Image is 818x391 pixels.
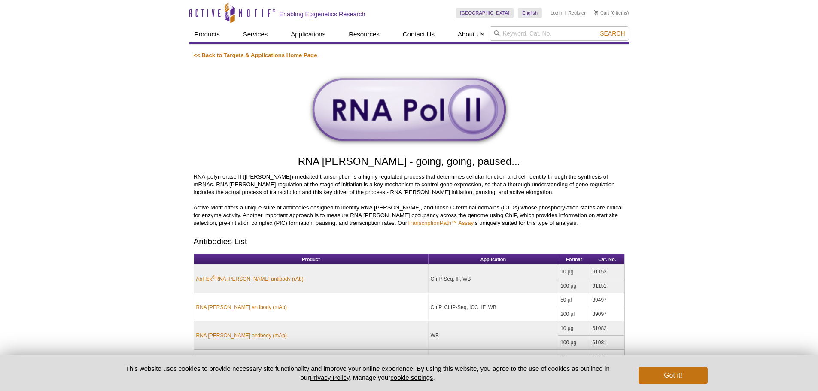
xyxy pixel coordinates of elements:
[594,8,629,18] li: (0 items)
[429,265,559,293] td: ChIP-Seq, IF, WB
[194,156,625,168] h1: RNA [PERSON_NAME] - going, going, paused...
[590,279,624,293] td: 91151
[590,254,624,265] th: Cat. No.
[558,293,590,307] td: 50 µl
[639,367,707,384] button: Got it!
[194,254,429,265] th: Product
[344,26,385,42] a: Resources
[286,26,331,42] a: Applications
[590,265,624,279] td: 91152
[429,350,559,378] td: ChIP, ChIP-Seq, ICC, IF, WB
[194,173,625,227] p: RNA-polymerase II ([PERSON_NAME])-mediated transcription is a highly regulated process that deter...
[398,26,440,42] a: Contact Us
[111,364,625,382] p: This website uses cookies to provide necessary site functionality and improve your online experie...
[212,275,215,279] sup: ®
[196,275,304,283] a: AbFlex®RNA [PERSON_NAME] antibody (rAb)
[558,254,590,265] th: Format
[280,10,365,18] h2: Enabling Epigenetics Research
[590,307,624,321] td: 39097
[429,321,559,350] td: WB
[196,303,287,311] a: RNA [PERSON_NAME] antibody (mAb)
[558,279,590,293] td: 100 µg
[189,26,225,42] a: Products
[558,265,590,279] td: 10 µg
[196,332,287,339] a: RNA [PERSON_NAME] antibody (mAb)
[558,336,590,350] td: 100 µg
[558,350,590,364] td: 10 µg
[600,30,625,37] span: Search
[310,374,349,381] a: Privacy Policy
[456,8,514,18] a: [GEOGRAPHIC_DATA]
[194,236,625,247] h2: Antibodies List
[453,26,490,42] a: About Us
[518,8,542,18] a: English
[302,68,517,154] img: RNA Rol II
[590,321,624,336] td: 61082
[550,10,562,16] a: Login
[407,220,474,226] a: TranscriptionPath™ Assay
[238,26,273,42] a: Services
[194,52,317,58] a: << Back to Targets & Applications Home Page
[594,10,609,16] a: Cart
[597,30,627,37] button: Search
[558,307,590,321] td: 200 µl
[565,8,566,18] li: |
[590,293,624,307] td: 39497
[568,10,586,16] a: Register
[429,254,559,265] th: Application
[590,350,624,364] td: 61668
[558,321,590,336] td: 10 µg
[429,293,559,321] td: ChIP, ChIP-Seq, ICC, IF, WB
[490,26,629,41] input: Keyword, Cat. No.
[590,336,624,350] td: 61081
[594,10,598,15] img: Your Cart
[390,374,433,381] button: cookie settings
